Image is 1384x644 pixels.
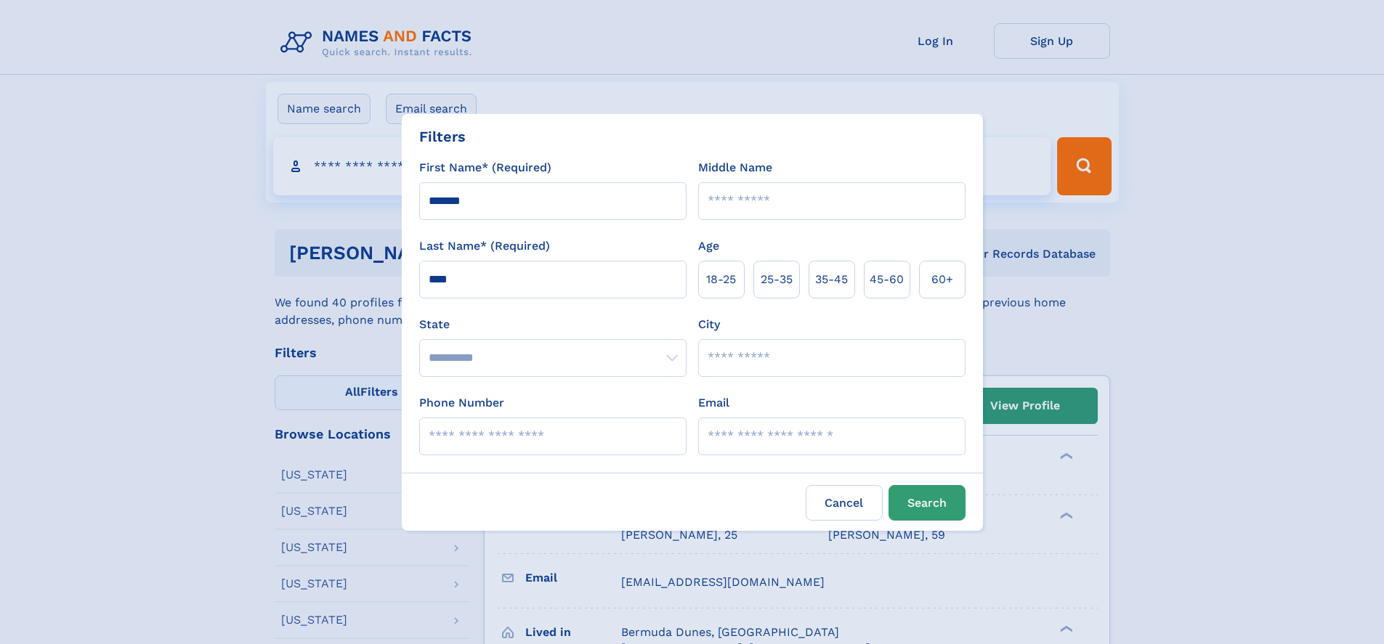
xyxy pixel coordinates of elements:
[815,271,848,288] span: 35‑45
[706,271,736,288] span: 18‑25
[419,394,504,412] label: Phone Number
[889,485,966,521] button: Search
[419,237,550,255] label: Last Name* (Required)
[931,271,953,288] span: 60+
[419,126,466,147] div: Filters
[419,159,551,176] label: First Name* (Required)
[419,316,687,333] label: State
[698,237,719,255] label: Age
[698,394,729,412] label: Email
[698,316,720,333] label: City
[806,485,883,521] label: Cancel
[698,159,772,176] label: Middle Name
[870,271,904,288] span: 45‑60
[761,271,793,288] span: 25‑35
